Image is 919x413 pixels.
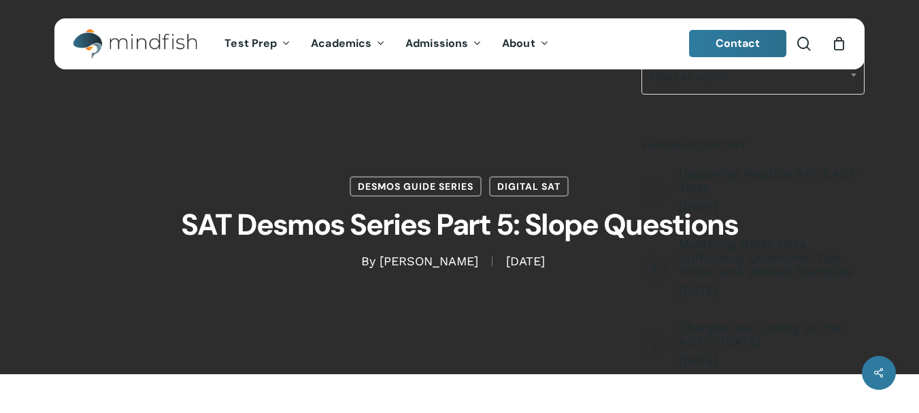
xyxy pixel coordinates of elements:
[502,36,535,50] span: About
[350,176,482,197] a: Desmos Guide Series
[831,36,846,51] a: Cart
[679,282,865,299] span: [DATE]
[679,167,865,195] span: Upcoming Practice SAT & ACT Tests
[642,62,864,90] span: Select an Author
[395,38,492,50] a: Admissions
[489,176,569,197] a: Digital SAT
[679,321,865,348] span: Changes are Coming to the ACT in [DATE]
[54,18,865,69] header: Main Menu
[405,36,468,50] span: Admissions
[641,133,865,157] h4: Featured Content
[679,352,865,369] span: [DATE]
[689,30,787,57] a: Contact
[214,38,301,50] a: Test Prep
[641,15,865,39] h4: Discover Authors
[679,237,865,299] a: Mastering GMAT Data Sufficiency Questions: Tips, Tricks, and Worked Examples [DATE]
[380,254,478,268] a: [PERSON_NAME]
[311,36,371,50] span: Academics
[361,257,375,266] span: By
[214,18,558,69] nav: Main Menu
[301,38,395,50] a: Academics
[224,36,277,50] span: Test Prep
[492,38,559,50] a: About
[716,36,761,50] span: Contact
[641,58,865,95] span: Select an Author
[679,167,865,215] a: Upcoming Practice SAT & ACT Tests [DATE]
[120,197,800,253] h1: SAT Desmos Series Part 5: Slope Questions
[679,199,865,215] span: [DATE]
[679,237,865,278] span: Mastering GMAT Data Sufficiency Questions: Tips, Tricks, and Worked Examples
[492,257,558,266] span: [DATE]
[679,321,865,369] a: Changes are Coming to the ACT in [DATE] [DATE]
